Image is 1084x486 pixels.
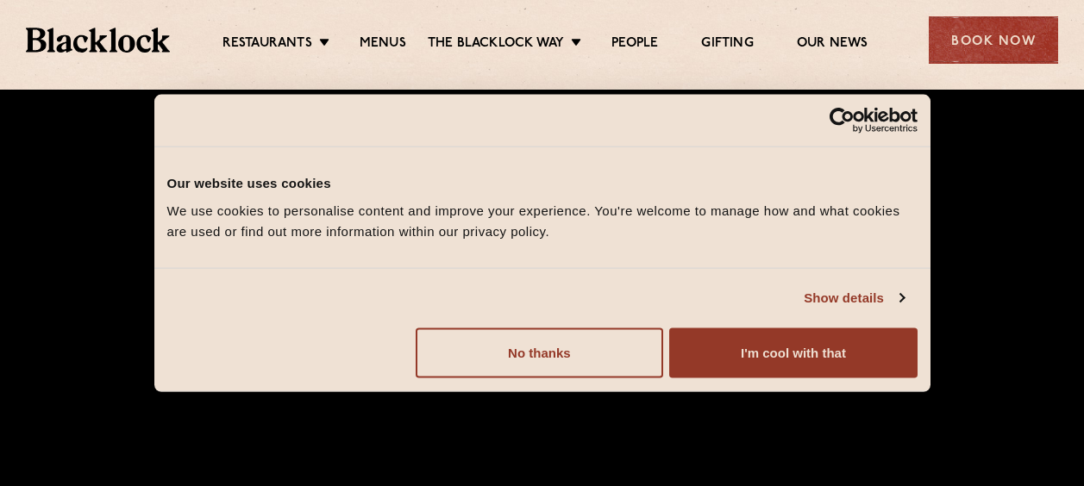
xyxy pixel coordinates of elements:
a: People [611,35,658,54]
a: Menus [360,35,406,54]
div: Our website uses cookies [167,173,918,194]
a: Restaurants [222,35,312,54]
a: Our News [797,35,868,54]
button: I'm cool with that [669,327,917,377]
div: We use cookies to personalise content and improve your experience. You're welcome to manage how a... [167,200,918,241]
button: No thanks [416,327,663,377]
a: Usercentrics Cookiebot - opens in a new window [767,108,918,134]
div: Book Now [929,16,1058,64]
img: BL_Textured_Logo-footer-cropped.svg [26,28,170,52]
a: Gifting [701,35,753,54]
a: The Blacklock Way [428,35,564,54]
a: Show details [804,288,904,308]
